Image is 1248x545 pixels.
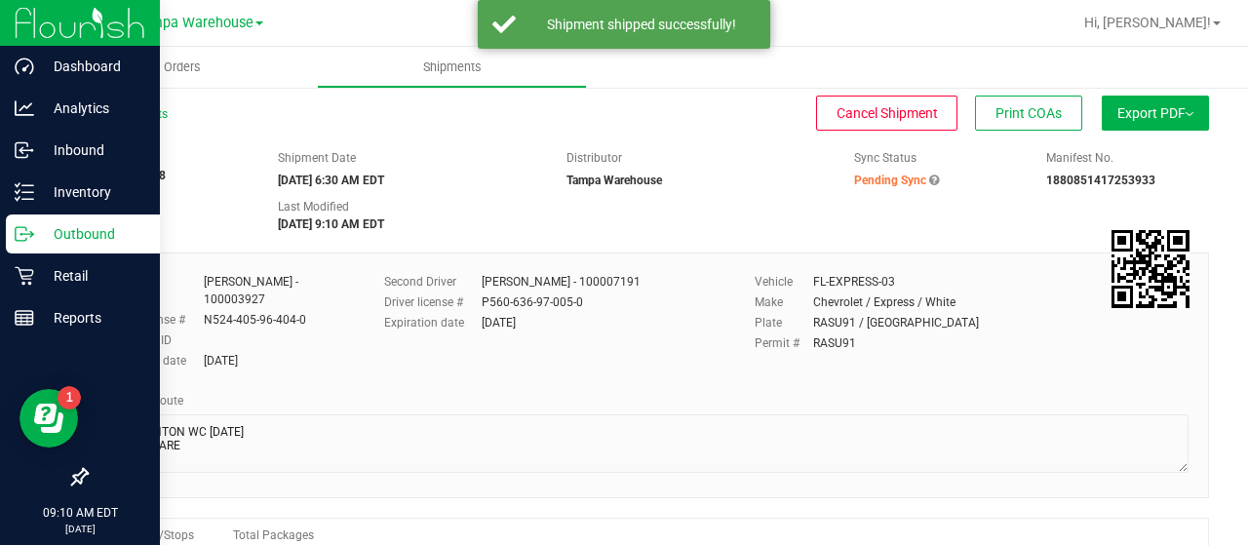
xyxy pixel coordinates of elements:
[1046,174,1155,187] strong: 1880851417253933
[813,293,955,311] div: Chevrolet / Express / White
[15,57,34,76] inline-svg: Dashboard
[482,293,583,311] div: P560-636-97-005-0
[86,149,249,167] span: Shipment #
[204,352,238,370] div: [DATE]
[1117,105,1193,121] span: Export PDF
[526,15,756,34] div: Shipment shipped successfully!
[34,55,151,78] p: Dashboard
[566,149,622,167] label: Distributor
[278,198,349,215] label: Last Modified
[1102,96,1209,131] button: Export PDF
[34,97,151,120] p: Analytics
[837,105,938,121] span: Cancel Shipment
[975,96,1082,131] button: Print COAs
[9,522,151,536] p: [DATE]
[47,47,317,88] a: Orders
[15,140,34,160] inline-svg: Inbound
[482,314,516,331] div: [DATE]
[278,149,356,167] label: Shipment Date
[384,273,482,291] label: Second Driver
[137,58,227,76] span: Orders
[58,386,81,409] iframe: Resource center unread badge
[15,308,34,328] inline-svg: Reports
[755,314,813,331] label: Plate
[813,273,895,291] div: FL-EXPRESS-03
[755,293,813,311] label: Make
[1111,230,1189,308] qrcode: 20250925-018
[813,334,856,352] div: RASU91
[317,47,587,88] a: Shipments
[9,504,151,522] p: 09:10 AM EDT
[15,98,34,118] inline-svg: Analytics
[384,293,482,311] label: Driver license #
[482,273,641,291] div: [PERSON_NAME] - 100007191
[34,222,151,246] p: Outbound
[34,264,151,288] p: Retail
[15,182,34,202] inline-svg: Inventory
[204,311,306,329] div: N524-405-96-404-0
[135,15,253,31] span: Tampa Warehouse
[204,273,355,308] div: [PERSON_NAME] - 100003927
[755,334,813,352] label: Permit #
[233,528,314,542] span: Total Packages
[854,174,926,187] span: Pending Sync
[34,180,151,204] p: Inventory
[15,224,34,244] inline-svg: Outbound
[19,389,78,448] iframe: Resource center
[15,266,34,286] inline-svg: Retail
[1046,149,1113,167] label: Manifest No.
[34,138,151,162] p: Inbound
[397,58,508,76] span: Shipments
[755,273,813,291] label: Vehicle
[995,105,1062,121] span: Print COAs
[278,174,384,187] strong: [DATE] 6:30 AM EDT
[1084,15,1211,30] span: Hi, [PERSON_NAME]!
[384,314,482,331] label: Expiration date
[813,314,979,331] div: RASU91 / [GEOGRAPHIC_DATA]
[816,96,957,131] button: Cancel Shipment
[566,174,662,187] strong: Tampa Warehouse
[1111,230,1189,308] img: Scan me!
[34,306,151,330] p: Reports
[278,217,384,231] strong: [DATE] 9:10 AM EDT
[854,149,916,167] label: Sync Status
